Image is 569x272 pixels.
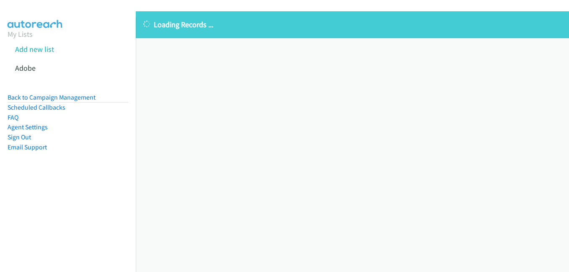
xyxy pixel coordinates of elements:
a: Email Support [8,143,47,151]
a: Sign Out [8,133,31,141]
p: Loading Records ... [143,19,561,30]
a: FAQ [8,113,18,121]
a: Agent Settings [8,123,48,131]
a: My Lists [8,29,33,39]
a: Scheduled Callbacks [8,103,65,111]
a: Back to Campaign Management [8,93,96,101]
a: Add new list [15,44,54,54]
a: Adobe [15,63,36,73]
